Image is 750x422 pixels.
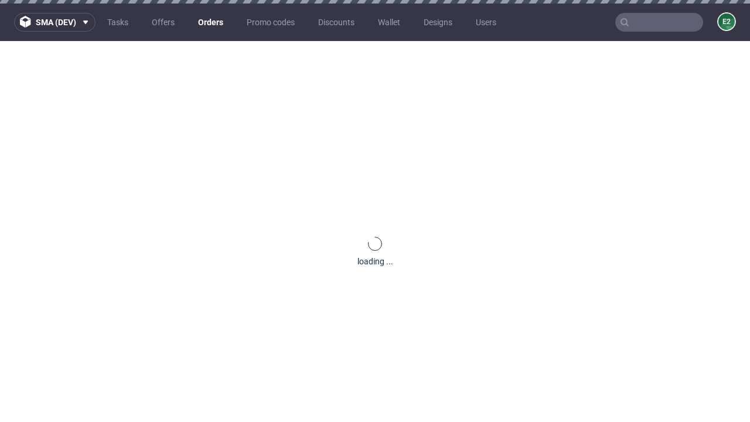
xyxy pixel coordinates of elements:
a: Offers [145,13,182,32]
a: Tasks [100,13,135,32]
a: Designs [417,13,459,32]
div: loading ... [357,256,393,267]
button: sma (dev) [14,13,96,32]
a: Wallet [371,13,407,32]
a: Promo codes [240,13,302,32]
a: Discounts [311,13,362,32]
a: Users [469,13,503,32]
figcaption: e2 [718,13,735,30]
span: sma (dev) [36,18,76,26]
a: Orders [191,13,230,32]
